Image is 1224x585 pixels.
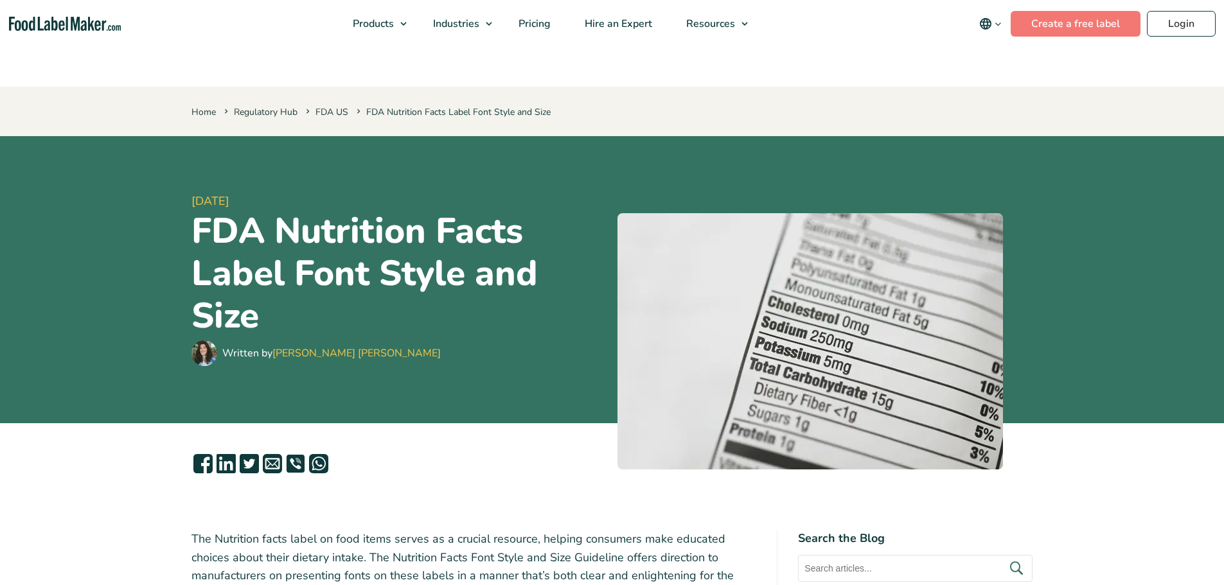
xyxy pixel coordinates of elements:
div: Written by [222,345,441,361]
img: Maria Abi Hanna - Food Label Maker [191,340,217,366]
a: Home [191,106,216,118]
a: Create a free label [1011,11,1140,37]
span: Pricing [515,17,552,31]
span: [DATE] [191,193,607,210]
h1: FDA Nutrition Facts Label Font Style and Size [191,210,607,337]
span: FDA Nutrition Facts Label Font Style and Size [354,106,551,118]
span: Industries [429,17,481,31]
a: [PERSON_NAME] [PERSON_NAME] [272,346,441,360]
a: Login [1147,11,1216,37]
span: Hire an Expert [581,17,653,31]
a: FDA US [315,106,348,118]
h4: Search the Blog [798,530,1033,547]
span: Products [349,17,395,31]
input: Search articles... [798,555,1033,582]
a: Regulatory Hub [234,106,297,118]
span: Resources [682,17,736,31]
